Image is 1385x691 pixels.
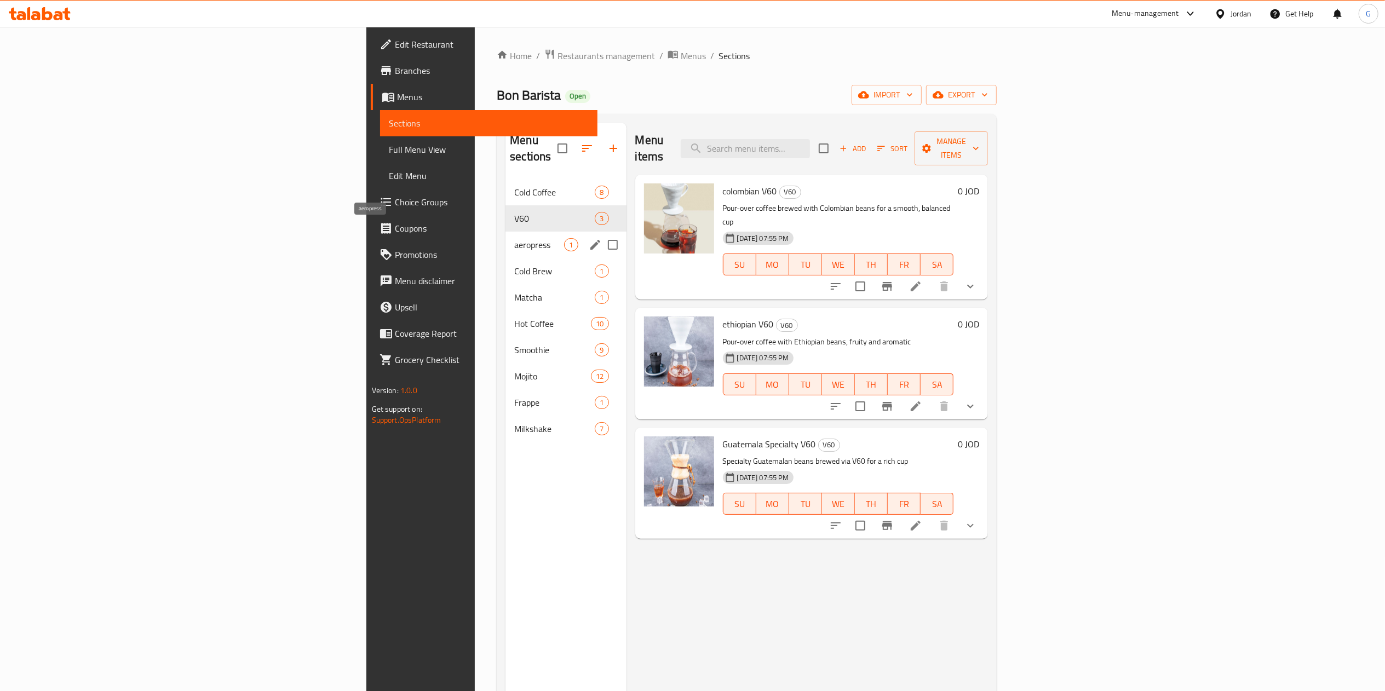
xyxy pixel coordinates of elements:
li: / [710,49,714,62]
div: V603 [505,205,626,232]
li: / [659,49,663,62]
span: Frappe [514,396,595,409]
div: items [595,291,608,304]
span: TU [794,496,818,512]
div: items [564,238,578,251]
a: Menus [371,84,597,110]
div: Matcha [514,291,595,304]
button: show more [957,273,984,300]
span: Sections [389,117,589,130]
span: MO [761,257,785,273]
span: ethiopian V60 [723,316,774,332]
a: Edit Menu [380,163,597,189]
h6: 0 JOD [958,183,979,199]
button: show more [957,393,984,419]
img: colombian V60 [644,183,714,254]
span: V60 [780,186,801,198]
span: Full Menu View [389,143,589,156]
button: export [926,85,997,105]
span: V60 [819,439,840,451]
div: items [595,186,608,199]
span: Select to update [849,395,872,418]
span: Edit Restaurant [395,38,589,51]
a: Coupons [371,215,597,241]
div: V60 [779,186,801,199]
span: [DATE] 07:55 PM [733,473,794,483]
span: Upsell [395,301,589,314]
button: delete [931,393,957,419]
p: Pour-over coffee with Ethiopian beans, fruity and aromatic [723,335,954,349]
span: Select to update [849,275,872,298]
div: Frappe1 [505,389,626,416]
button: TU [789,254,822,275]
button: MO [756,373,789,395]
a: Edit menu item [909,519,922,532]
a: Edit menu item [909,400,922,413]
button: delete [931,513,957,539]
button: TU [789,373,822,395]
a: Restaurants management [544,49,655,63]
span: MO [761,377,785,393]
span: V60 [514,212,595,225]
div: Hot Coffee10 [505,310,626,337]
span: Restaurants management [558,49,655,62]
button: FR [888,254,921,275]
div: Milkshake7 [505,416,626,442]
button: Add section [600,135,627,162]
span: Milkshake [514,422,595,435]
button: Branch-specific-item [874,393,900,419]
div: Hot Coffee [514,317,591,330]
span: SA [925,496,949,512]
button: SA [921,493,953,515]
span: 3 [595,214,608,224]
span: WE [826,377,850,393]
span: Add [838,142,867,155]
button: import [852,85,922,105]
a: Upsell [371,294,597,320]
span: Sort items [870,140,915,157]
button: Manage items [915,131,988,165]
button: sort-choices [823,393,849,419]
span: import [860,88,913,102]
span: Coverage Report [395,327,589,340]
span: Grocery Checklist [395,353,589,366]
span: TH [859,257,883,273]
span: FR [892,257,916,273]
div: Jordan [1231,8,1252,20]
span: Select section [812,137,835,160]
button: delete [931,273,957,300]
a: Edit menu item [909,280,922,293]
button: TU [789,493,822,515]
svg: Show Choices [964,519,977,532]
button: WE [822,493,855,515]
span: Select all sections [551,137,574,160]
span: Get support on: [372,402,422,416]
span: SA [925,257,949,273]
span: Edit Menu [389,169,589,182]
input: search [681,139,810,158]
button: FR [888,493,921,515]
div: Cold Coffee8 [505,179,626,205]
a: Promotions [371,241,597,268]
button: TH [855,254,888,275]
div: items [591,317,608,330]
span: SU [728,377,752,393]
button: SA [921,254,953,275]
a: Coverage Report [371,320,597,347]
div: Smoothie [514,343,595,356]
button: SU [723,493,756,515]
svg: Show Choices [964,400,977,413]
span: Mojito [514,370,591,383]
span: 9 [595,345,608,355]
nav: Menu sections [505,175,626,446]
a: Full Menu View [380,136,597,163]
button: MO [756,254,789,275]
span: Version: [372,383,399,398]
span: 1 [565,240,577,250]
span: Menus [681,49,706,62]
span: Promotions [395,248,589,261]
span: Cold Coffee [514,186,595,199]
